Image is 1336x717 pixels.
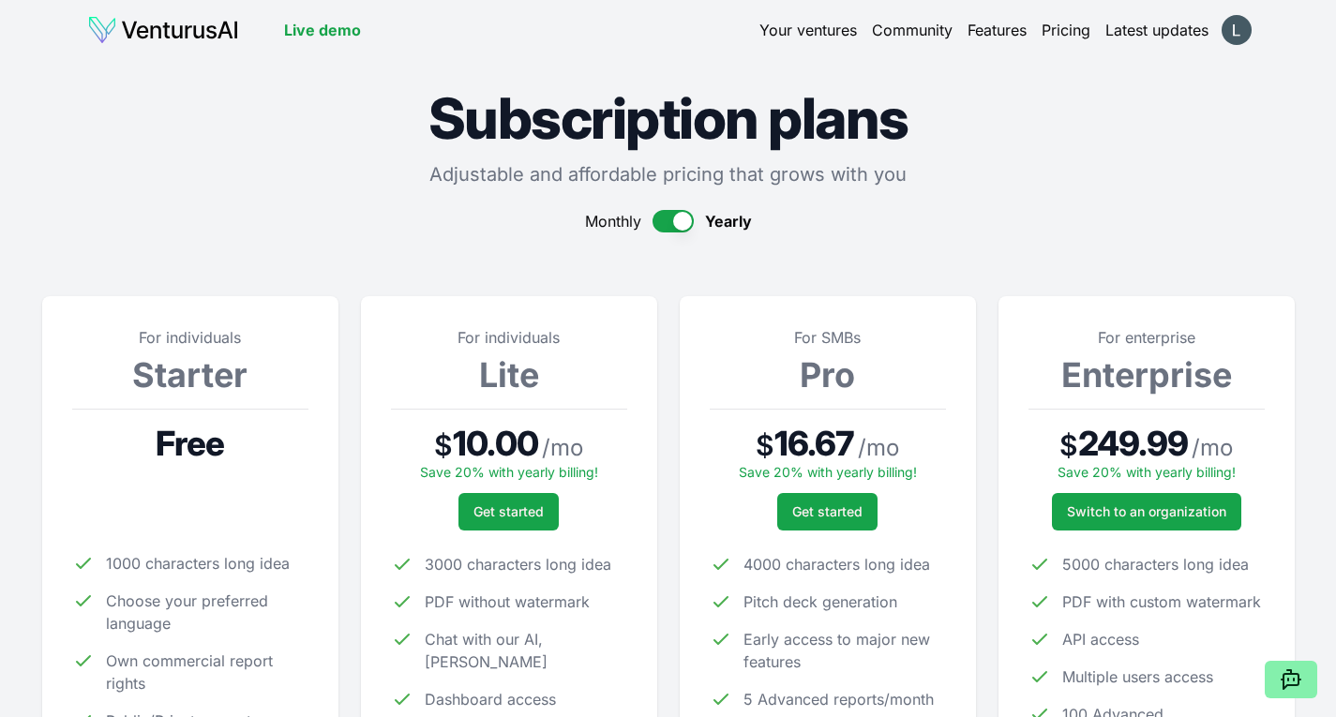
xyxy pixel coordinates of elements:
span: API access [1062,628,1139,650]
h3: Lite [391,356,627,394]
span: Early access to major new features [743,628,946,673]
a: Live demo [284,19,361,41]
span: 3000 characters long idea [425,553,611,575]
span: 5000 characters long idea [1062,553,1249,575]
a: Latest updates [1105,19,1208,41]
a: Switch to an organization [1052,493,1241,530]
span: Monthly [585,210,641,232]
p: For SMBs [710,326,946,349]
span: Free [156,425,224,462]
span: 4000 characters long idea [743,553,930,575]
h3: Starter [72,356,308,394]
img: logo [87,15,239,45]
span: Save 20% with yearly billing! [420,464,598,480]
p: Adjustable and affordable pricing that grows with you [42,161,1295,187]
span: 249.99 [1078,425,1188,462]
span: Get started [792,502,863,521]
span: Save 20% with yearly billing! [739,464,917,480]
span: / mo [542,433,583,463]
img: ACg8ocJBSsjetN_CvJ1rEdRMlvhJJZ0iLzEbjzaS7T7zI10aV1uzXg=s96-c [1222,15,1252,45]
span: 10.00 [453,425,538,462]
span: PDF without watermark [425,590,590,613]
span: $ [756,428,774,462]
span: / mo [858,433,899,463]
a: Features [968,19,1027,41]
span: $ [434,428,453,462]
span: Pitch deck generation [743,590,897,613]
a: Pricing [1042,19,1090,41]
h1: Subscription plans [42,90,1295,146]
span: PDF with custom watermark [1062,590,1261,613]
span: Multiple users access [1062,665,1213,688]
p: For individuals [391,326,627,349]
span: / mo [1192,433,1233,463]
p: For individuals [72,326,308,349]
span: 16.67 [774,425,855,462]
span: 5 Advanced reports/month [743,688,934,710]
button: Get started [458,493,559,530]
button: Get started [777,493,878,530]
a: Your ventures [759,19,857,41]
span: Yearly [705,210,752,232]
span: 1000 characters long idea [106,552,290,575]
span: Dashboard access [425,688,556,710]
span: Get started [473,502,544,521]
p: For enterprise [1028,326,1265,349]
h3: Pro [710,356,946,394]
span: Choose your preferred language [106,590,308,635]
span: Save 20% with yearly billing! [1058,464,1236,480]
span: Chat with our AI, [PERSON_NAME] [425,628,627,673]
span: $ [1059,428,1078,462]
h3: Enterprise [1028,356,1265,394]
span: Own commercial report rights [106,650,308,695]
a: Community [872,19,953,41]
